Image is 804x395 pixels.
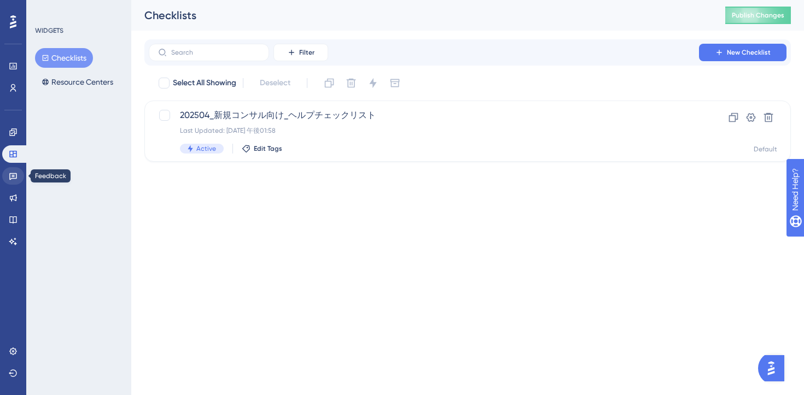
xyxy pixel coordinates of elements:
span: Need Help? [26,3,68,16]
div: Checklists [144,8,698,23]
iframe: UserGuiding AI Assistant Launcher [758,352,791,385]
button: Edit Tags [242,144,282,153]
span: New Checklist [727,48,771,57]
span: Filter [299,48,314,57]
button: Publish Changes [725,7,791,24]
span: Select All Showing [173,76,236,90]
span: 202504_新規コンサル向け_ヘルプチェックリスト [180,109,668,122]
span: Publish Changes [732,11,784,20]
div: WIDGETS [35,26,63,35]
span: Active [196,144,216,153]
button: Resource Centers [35,72,120,92]
span: Deselect [260,76,290,90]
span: Edit Tags [254,144,282,153]
button: Filter [273,44,328,61]
div: Default [754,145,777,154]
div: Last Updated: [DATE] 午後01:58 [180,126,668,135]
button: Checklists [35,48,93,68]
input: Search [171,49,260,56]
button: Deselect [250,73,300,93]
button: New Checklist [699,44,786,61]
